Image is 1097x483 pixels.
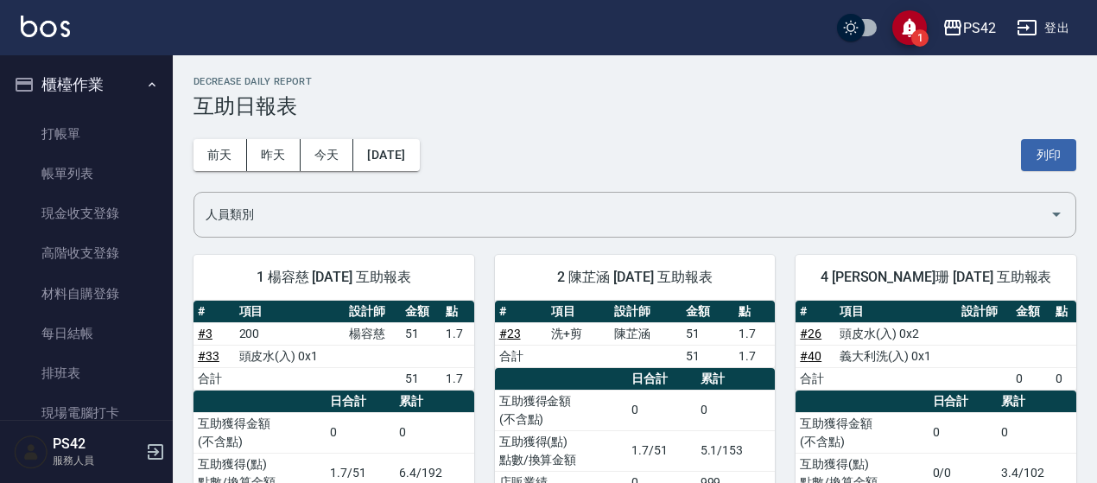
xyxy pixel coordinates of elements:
[734,322,776,345] td: 1.7
[929,391,998,413] th: 日合計
[682,301,734,323] th: 金額
[495,430,627,471] td: 互助獲得(點) 點數/換算金額
[499,327,521,340] a: #23
[796,301,1076,391] table: a dense table
[1051,301,1076,323] th: 點
[1021,139,1076,171] button: 列印
[796,367,835,390] td: 合計
[963,17,996,39] div: PS42
[7,114,166,154] a: 打帳單
[835,322,956,345] td: 頭皮水(入) 0x2
[441,301,473,323] th: 點
[441,322,473,345] td: 1.7
[201,200,1043,230] input: 人員名稱
[796,301,835,323] th: #
[997,412,1076,453] td: 0
[696,430,776,471] td: 5.1/153
[495,301,776,368] table: a dense table
[935,10,1003,46] button: PS42
[682,345,734,367] td: 51
[301,139,354,171] button: 今天
[21,16,70,37] img: Logo
[911,29,929,47] span: 1
[401,322,442,345] td: 51
[7,393,166,433] a: 現場電腦打卡
[326,391,395,413] th: 日合計
[193,301,235,323] th: #
[7,154,166,194] a: 帳單列表
[7,233,166,273] a: 高階收支登錄
[835,301,956,323] th: 項目
[7,62,166,107] button: 櫃檯作業
[835,345,956,367] td: 義大利洗(入) 0x1
[53,435,141,453] h5: PS42
[696,368,776,391] th: 累計
[627,368,696,391] th: 日合計
[198,327,212,340] a: #3
[1010,12,1076,44] button: 登出
[547,301,610,323] th: 項目
[734,301,776,323] th: 點
[7,274,166,314] a: 材料自購登錄
[495,345,548,367] td: 合計
[193,367,235,390] td: 合計
[800,327,821,340] a: #26
[1051,367,1076,390] td: 0
[401,367,442,390] td: 51
[1043,200,1070,228] button: Open
[800,349,821,363] a: #40
[997,391,1076,413] th: 累計
[401,301,442,323] th: 金額
[495,390,627,430] td: 互助獲得金額 (不含點)
[235,322,345,345] td: 200
[345,322,401,345] td: 楊容慈
[1011,367,1051,390] td: 0
[353,139,419,171] button: [DATE]
[7,353,166,393] a: 排班表
[610,301,682,323] th: 設計師
[957,301,1011,323] th: 設計師
[193,94,1076,118] h3: 互助日報表
[235,301,345,323] th: 項目
[247,139,301,171] button: 昨天
[892,10,927,45] button: save
[14,435,48,469] img: Person
[495,301,548,323] th: #
[395,412,474,453] td: 0
[627,390,696,430] td: 0
[696,390,776,430] td: 0
[235,345,345,367] td: 頭皮水(入) 0x1
[345,301,401,323] th: 設計師
[516,269,755,286] span: 2 陳芷涵 [DATE] 互助報表
[441,367,473,390] td: 1.7
[193,412,326,453] td: 互助獲得金額 (不含點)
[193,301,474,391] table: a dense table
[796,412,928,453] td: 互助獲得金額 (不含點)
[610,322,682,345] td: 陳芷涵
[547,322,610,345] td: 洗+剪
[198,349,219,363] a: #33
[395,391,474,413] th: 累計
[627,430,696,471] td: 1.7/51
[7,194,166,233] a: 現金收支登錄
[326,412,395,453] td: 0
[929,412,998,453] td: 0
[193,139,247,171] button: 前天
[193,76,1076,87] h2: Decrease Daily Report
[53,453,141,468] p: 服務人員
[682,322,734,345] td: 51
[816,269,1056,286] span: 4 [PERSON_NAME]珊 [DATE] 互助報表
[734,345,776,367] td: 1.7
[7,314,166,353] a: 每日結帳
[1011,301,1051,323] th: 金額
[214,269,453,286] span: 1 楊容慈 [DATE] 互助報表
